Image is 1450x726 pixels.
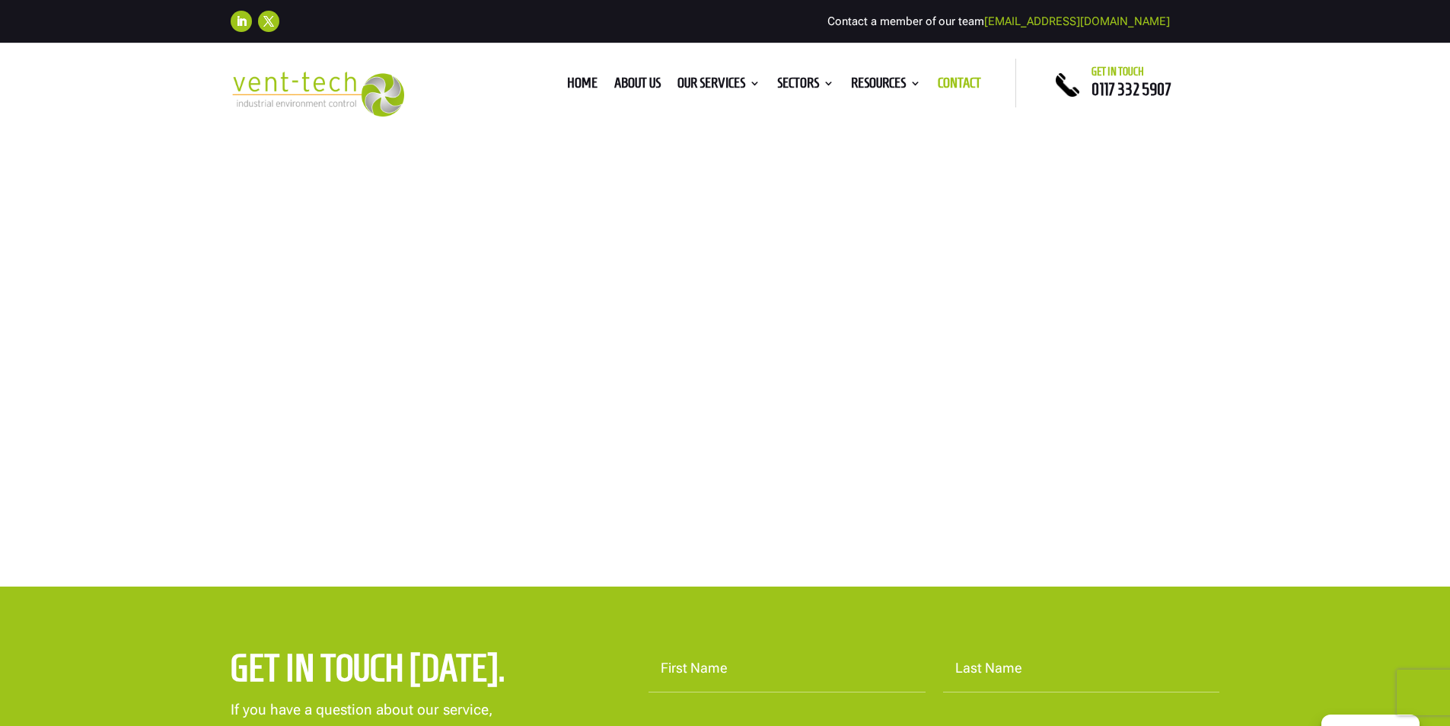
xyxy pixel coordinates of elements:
a: [EMAIL_ADDRESS][DOMAIN_NAME] [984,14,1170,28]
a: Follow on X [258,11,279,32]
span: Get in touch [1091,66,1144,78]
a: Contact [938,78,981,94]
a: Home [567,78,598,94]
a: About us [614,78,661,94]
a: Follow on LinkedIn [231,11,252,32]
input: First Name [649,645,926,692]
h2: Get in touch [DATE]. [231,645,548,699]
a: Sectors [777,78,834,94]
a: 0117 332 5907 [1091,80,1171,98]
a: Our Services [677,78,760,94]
a: Resources [851,78,921,94]
span: Contact a member of our team [827,14,1170,28]
input: Last Name [943,645,1220,692]
img: 2023-09-27T08_35_16.549ZVENT-TECH---Clear-background [231,72,405,117]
